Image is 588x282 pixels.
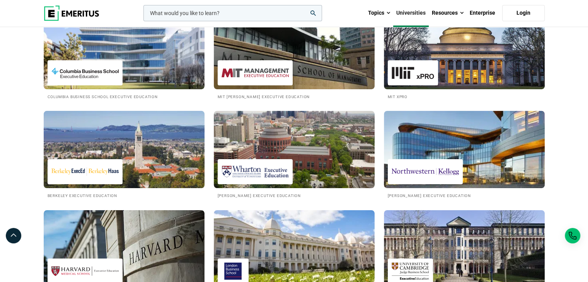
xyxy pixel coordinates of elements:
[222,64,289,82] img: MIT Sloan Executive Education
[388,93,541,100] h2: MIT xPRO
[384,12,545,89] img: Universities We Work With
[384,111,545,188] img: Universities We Work With
[384,12,545,100] a: Universities We Work With MIT xPRO MIT xPRO
[143,5,322,21] input: woocommerce-product-search-field-0
[214,111,375,199] a: Universities We Work With Wharton Executive Education [PERSON_NAME] Executive Education
[44,12,205,89] img: Universities We Work With
[51,64,119,82] img: Columbia Business School Executive Education
[392,163,459,180] img: Kellogg Executive Education
[222,262,245,280] img: London Business School Executive Education
[384,111,545,199] a: Universities We Work With Kellogg Executive Education [PERSON_NAME] Executive Education
[44,12,205,100] a: Universities We Work With Columbia Business School Executive Education Columbia Business School E...
[44,111,205,199] a: Universities We Work With Berkeley Executive Education Berkeley Executive Education
[214,12,375,89] img: Universities We Work With
[218,93,371,100] h2: MIT [PERSON_NAME] Executive Education
[218,192,371,199] h2: [PERSON_NAME] Executive Education
[388,192,541,199] h2: [PERSON_NAME] Executive Education
[214,12,375,100] a: Universities We Work With MIT Sloan Executive Education MIT [PERSON_NAME] Executive Education
[214,111,375,188] img: Universities We Work With
[51,262,119,280] img: Harvard Medical School Executive Education
[392,262,429,280] img: Cambridge Judge Business School Executive Education
[392,64,434,82] img: MIT xPRO
[36,107,213,192] img: Universities We Work With
[48,192,201,199] h2: Berkeley Executive Education
[222,163,289,180] img: Wharton Executive Education
[51,163,119,180] img: Berkeley Executive Education
[48,93,201,100] h2: Columbia Business School Executive Education
[502,5,545,21] a: Login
